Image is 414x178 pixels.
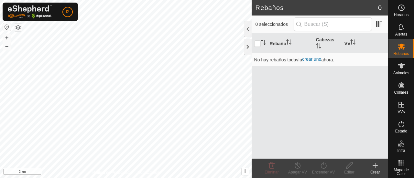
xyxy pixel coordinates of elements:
font: Mapa de Calor [394,168,409,176]
p-sorticon: Activar para ordenar [261,41,266,46]
font: Contáctenos [137,170,159,175]
p-sorticon: Activar para ordenar [350,40,355,46]
font: Política de Privacidad [92,170,129,175]
font: Estado [395,129,407,133]
font: I2 [66,9,70,14]
p-sorticon: Activar para ordenar [316,44,321,49]
font: Editar [344,170,354,174]
font: Apagar VV [288,170,307,174]
font: – [5,43,8,49]
button: i [242,168,249,175]
font: i [244,169,245,174]
a: Política de Privacidad [92,170,129,175]
font: VVs [398,110,405,114]
a: Contáctenos [137,170,159,175]
button: + [3,34,11,42]
img: Logotipo de Gallagher [8,5,52,18]
font: Alertas [395,32,407,37]
font: Horarios [394,13,409,17]
button: – [3,42,11,50]
input: Buscar (S) [294,17,372,31]
p-sorticon: Activar para ordenar [286,40,291,46]
font: + [5,34,9,41]
font: Infra [397,148,405,153]
font: Rebaños [393,51,409,56]
font: 0 seleccionados [256,22,288,27]
a: crear uno [302,57,321,62]
font: Animales [393,71,409,75]
font: 0 [378,4,382,11]
font: ahora. [321,57,334,62]
font: Eliminar [265,170,278,174]
font: Rebaños [256,4,284,11]
font: Collares [394,90,408,95]
font: VV [344,41,351,46]
button: Restablecer Mapa [3,23,11,31]
button: Capas del Mapa [14,24,22,31]
font: Encender VV [312,170,335,174]
font: Rebaño [270,41,286,46]
font: Cabezas [316,37,334,42]
font: No hay rebaños todavía [254,57,302,62]
font: Crear [370,170,380,174]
